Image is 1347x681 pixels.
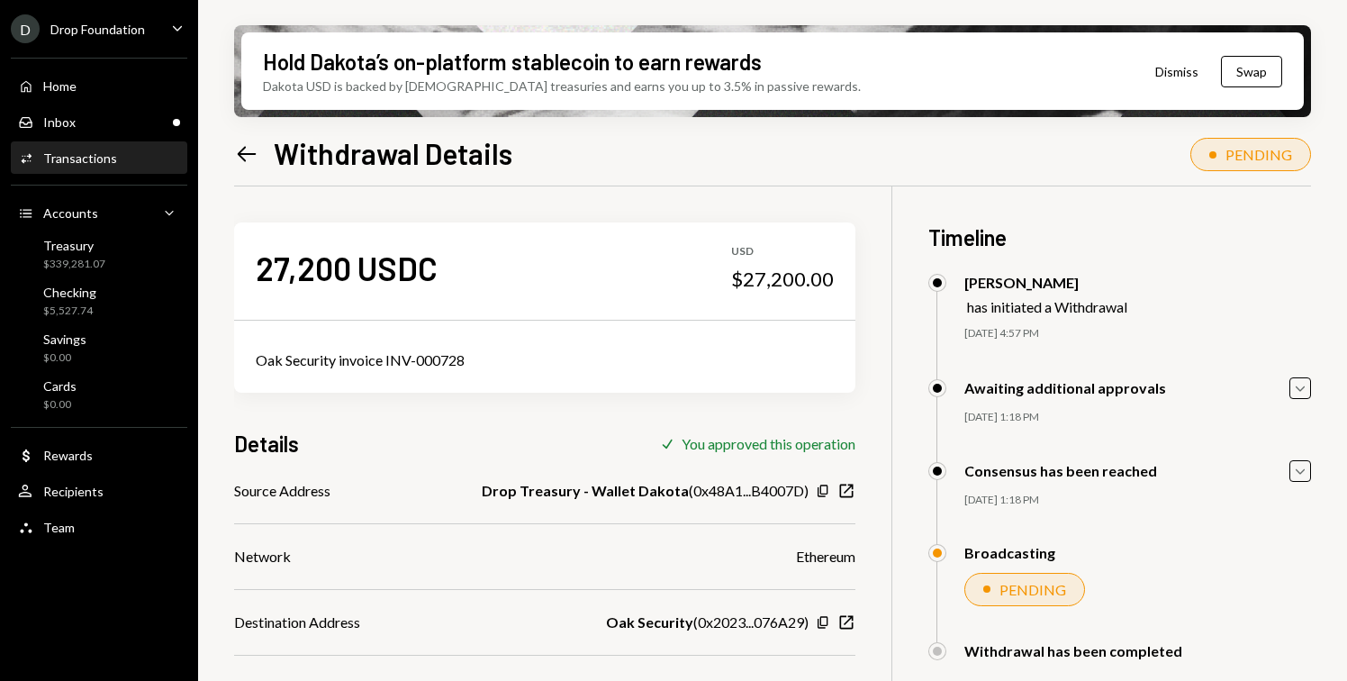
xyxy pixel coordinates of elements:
div: Dakota USD is backed by [DEMOGRAPHIC_DATA] treasuries and earns you up to 3.5% in passive rewards. [263,77,861,95]
h3: Details [234,429,299,459]
h3: Timeline [928,222,1311,252]
a: Accounts [11,196,187,229]
div: Broadcasting [964,544,1055,561]
div: [PERSON_NAME] [964,274,1127,291]
div: Destination Address [234,612,360,633]
a: Treasury$339,281.07 [11,232,187,276]
div: Recipients [43,484,104,499]
div: $5,527.74 [43,304,96,319]
div: $0.00 [43,350,86,366]
div: $0.00 [43,397,77,413]
div: 27,200 USDC [256,248,438,288]
a: Savings$0.00 [11,326,187,369]
div: Team [43,520,75,535]
b: Drop Treasury - Wallet Dakota [482,480,689,502]
button: Swap [1221,56,1282,87]
div: Drop Foundation [50,22,145,37]
a: Rewards [11,439,187,471]
div: $339,281.07 [43,257,105,272]
div: PENDING [1225,146,1292,163]
div: Savings [43,331,86,347]
a: Cards$0.00 [11,373,187,416]
div: Oak Security invoice INV-000728 [256,350,834,371]
div: Cards [43,378,77,394]
b: Oak Security [606,612,693,633]
div: Rewards [43,448,93,463]
div: Ethereum [796,546,855,567]
div: Awaiting additional approvals [964,379,1166,396]
a: Transactions [11,141,187,174]
button: Dismiss [1133,50,1221,93]
div: Network [234,546,291,567]
div: You approved this operation [682,435,855,452]
div: [DATE] 4:57 PM [964,326,1311,341]
div: Inbox [43,114,76,130]
div: Treasury [43,238,105,253]
div: Home [43,78,77,94]
a: Home [11,69,187,102]
div: ( 0x48A1...B4007D ) [482,480,809,502]
div: Consensus has been reached [964,462,1157,479]
div: Checking [43,285,96,300]
a: Inbox [11,105,187,138]
div: $27,200.00 [731,267,834,292]
div: Transactions [43,150,117,166]
div: Hold Dakota’s on-platform stablecoin to earn rewards [263,47,762,77]
a: Checking$5,527.74 [11,279,187,322]
a: Team [11,511,187,543]
div: has initiated a Withdrawal [967,298,1127,315]
div: Source Address [234,480,330,502]
a: Recipients [11,475,187,507]
div: ( 0x2023...076A29 ) [606,612,809,633]
div: [DATE] 1:18 PM [964,493,1311,508]
h1: Withdrawal Details [274,135,512,171]
div: PENDING [999,581,1066,598]
div: Withdrawal has been completed [964,642,1182,659]
div: D [11,14,40,43]
div: USD [731,244,834,259]
div: Accounts [43,205,98,221]
div: [DATE] 1:18 PM [964,410,1311,425]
